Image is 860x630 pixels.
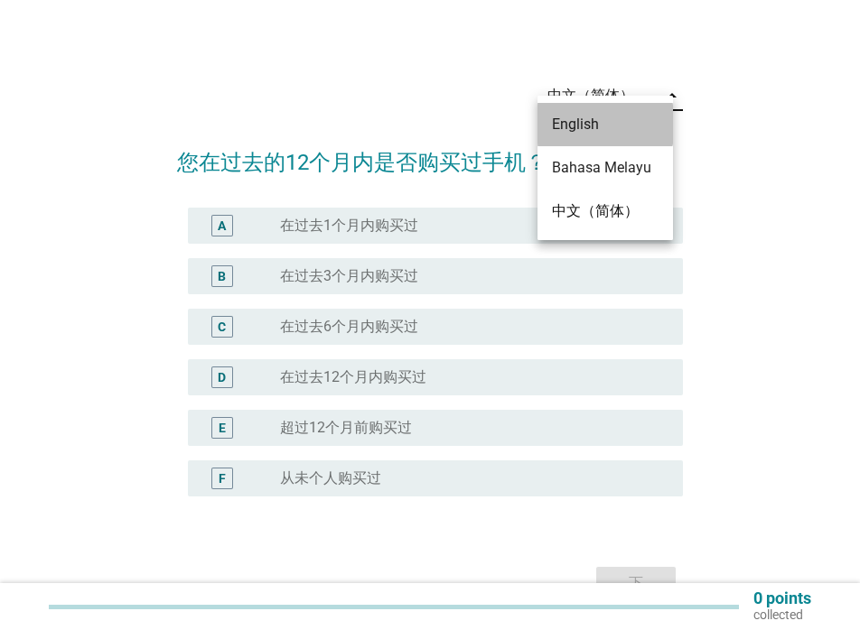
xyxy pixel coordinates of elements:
[547,88,634,104] div: 中文（简体）
[280,318,418,336] label: 在过去6个月内购买过
[753,607,811,623] p: collected
[753,590,811,607] p: 0 points
[552,157,659,179] div: Bahasa Melayu
[552,114,659,135] div: English
[219,419,226,438] div: E
[280,217,418,235] label: 在过去1个月内购买过
[280,267,418,285] label: 在过去3个月内购买过
[177,128,683,179] h2: 您在过去的12个月内是否购买过手机？(自用）
[661,85,683,107] i: arrow_drop_down
[219,469,226,488] div: F
[280,419,412,437] label: 超过12个月前购买过
[218,217,226,236] div: A
[218,318,226,337] div: C
[218,267,226,286] div: B
[218,368,226,387] div: D
[552,200,659,222] div: 中文（简体）
[280,368,426,386] label: 在过去12个月内购买过
[280,469,381,487] label: 从未个人购买过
